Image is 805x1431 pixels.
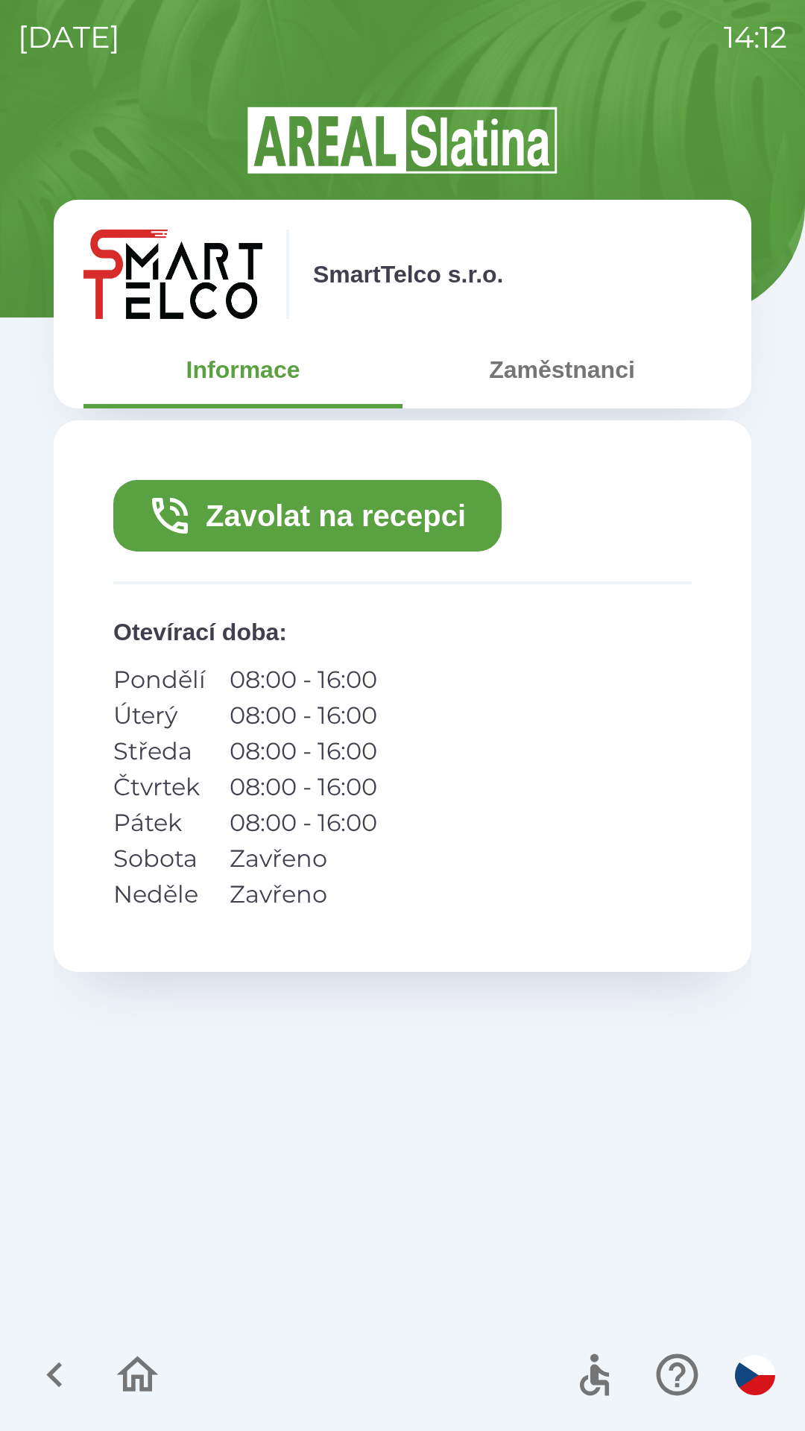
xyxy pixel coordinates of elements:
p: SmartTelco s.r.o. [313,256,504,292]
p: Čtvrtek [113,769,206,805]
p: Pondělí [113,662,206,698]
img: Logo [54,104,751,176]
p: Zavřeno [230,876,377,912]
p: 08:00 - 16:00 [230,662,377,698]
p: Otevírací doba : [113,614,692,650]
p: Středa [113,733,206,769]
button: Zavolat na recepci [113,480,502,552]
p: Sobota [113,841,206,876]
p: Pátek [113,805,206,841]
p: 08:00 - 16:00 [230,698,377,733]
p: [DATE] [18,15,120,60]
p: 08:00 - 16:00 [230,805,377,841]
button: Informace [83,343,402,397]
p: Zavřeno [230,841,377,876]
p: Neděle [113,876,206,912]
img: cs flag [735,1355,775,1395]
p: 08:00 - 16:00 [230,769,377,805]
button: Zaměstnanci [402,343,722,397]
img: a1091e8c-df79-49dc-bd76-976ff18fd19d.png [83,230,262,319]
p: 08:00 - 16:00 [230,733,377,769]
p: 14:12 [724,15,787,60]
p: Úterý [113,698,206,733]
